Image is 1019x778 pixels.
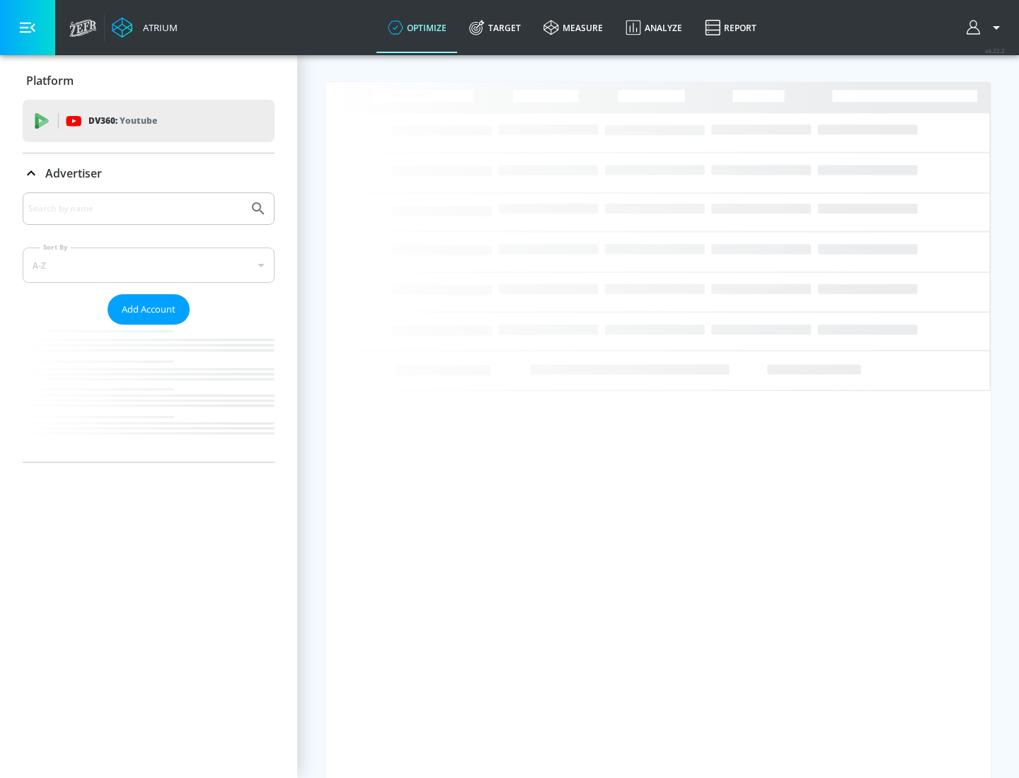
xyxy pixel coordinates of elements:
nav: list of Advertiser [23,325,275,462]
a: measure [532,2,614,53]
div: Advertiser [23,153,275,193]
input: Search by name [28,199,243,218]
a: Analyze [614,2,693,53]
p: DV360: [88,113,157,129]
div: A-Z [23,248,275,283]
div: Atrium [137,21,178,34]
span: Add Account [122,301,175,318]
a: Report [693,2,768,53]
a: Atrium [112,17,178,38]
p: Platform [26,73,74,88]
p: Youtube [120,113,157,128]
div: Platform [23,61,275,100]
a: Target [458,2,532,53]
a: optimize [376,2,458,53]
span: v 4.22.2 [985,47,1005,54]
div: DV360: Youtube [23,100,275,142]
div: Advertiser [23,192,275,462]
button: Add Account [108,294,190,325]
p: Advertiser [45,166,102,181]
label: Sort By [40,243,71,252]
